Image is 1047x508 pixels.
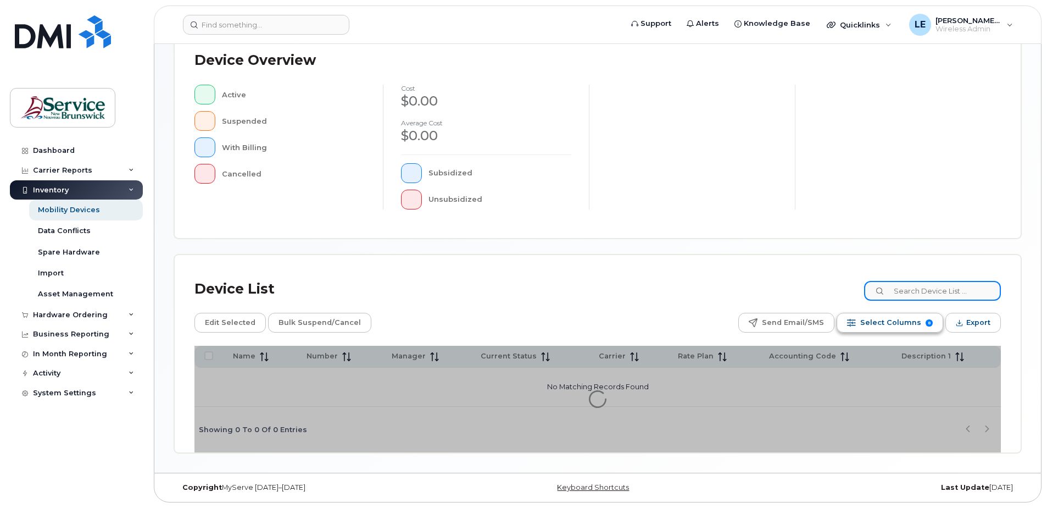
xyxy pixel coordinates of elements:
span: [PERSON_NAME] (SD/DS) [935,16,1001,25]
span: Alerts [696,18,719,29]
button: Select Columns 8 [837,313,943,333]
span: Select Columns [860,314,921,331]
button: Edit Selected [194,313,266,333]
a: Support [623,13,679,35]
span: Send Email/SMS [762,314,824,331]
div: $0.00 [401,126,571,145]
span: Export [966,314,990,331]
h4: Average cost [401,119,571,126]
div: Subsidized [428,163,572,183]
div: Lofstrom, Erin (SD/DS) [901,14,1021,36]
button: Bulk Suspend/Cancel [268,313,371,333]
span: 8 [926,319,933,327]
div: Active [222,85,366,104]
span: Edit Selected [205,314,255,331]
span: Wireless Admin [935,25,1001,34]
div: $0.00 [401,92,571,111]
span: Support [641,18,671,29]
h4: cost [401,85,571,92]
div: Device List [194,275,275,303]
div: With Billing [222,137,366,157]
div: MyServe [DATE]–[DATE] [174,483,456,492]
span: Bulk Suspend/Cancel [279,314,361,331]
a: Keyboard Shortcuts [557,483,629,492]
span: Knowledge Base [744,18,810,29]
a: Alerts [679,13,727,35]
div: Unsubsidized [428,190,572,209]
button: Send Email/SMS [738,313,834,333]
div: Cancelled [222,164,366,184]
strong: Last Update [941,483,989,492]
input: Search Device List ... [864,281,1001,301]
div: [DATE] [739,483,1021,492]
strong: Copyright [182,483,222,492]
span: LE [915,18,926,31]
button: Export [945,313,1001,333]
span: Quicklinks [840,20,880,29]
div: Device Overview [194,46,316,75]
div: Quicklinks [819,14,899,36]
div: Suspended [222,111,366,131]
a: Knowledge Base [727,13,818,35]
input: Find something... [183,15,349,35]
